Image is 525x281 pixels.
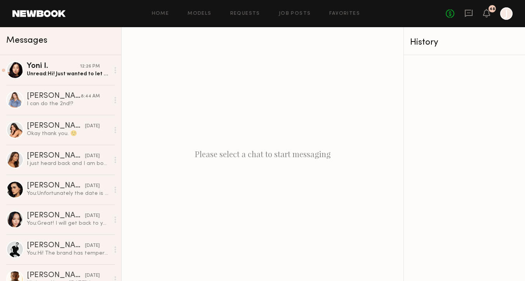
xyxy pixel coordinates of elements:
[27,242,85,250] div: [PERSON_NAME]
[6,36,47,45] span: Messages
[27,122,85,130] div: [PERSON_NAME]
[27,272,85,279] div: [PERSON_NAME]
[85,182,100,190] div: [DATE]
[188,11,211,16] a: Models
[27,130,110,137] div: Okay thank you. ☺️
[27,100,110,108] div: I can do the 2nd!?
[27,92,81,100] div: [PERSON_NAME]
[410,38,519,47] div: History
[27,152,85,160] div: [PERSON_NAME]
[27,190,110,197] div: You: Unfortunately the date is set for this shoot but will keep you in mind for future shoots!
[27,250,110,257] div: You: Hi! The brand has temperature controlled mugs so will be lifestyle images at a house in [GEO...
[27,220,110,227] div: You: Great! I will get back to you later this week once I hear back from the client. :)
[85,272,100,279] div: [DATE]
[81,93,100,100] div: 8:44 AM
[27,182,85,190] div: [PERSON_NAME]
[27,160,110,167] div: I just heard back and I am booked on the 4th. Would love to be kept in mind for the next one :), ...
[500,7,513,20] a: J
[152,11,169,16] a: Home
[85,242,100,250] div: [DATE]
[27,70,110,78] div: Unread: Hi! Just wanted to let you know that I am now booked on the 4th. Thank you for considerin...
[85,212,100,220] div: [DATE]
[122,27,403,281] div: Please select a chat to start messaging
[85,153,100,160] div: [DATE]
[230,11,260,16] a: Requests
[279,11,311,16] a: Job Posts
[80,63,100,70] div: 12:26 PM
[489,7,495,11] div: 48
[85,123,100,130] div: [DATE]
[329,11,360,16] a: Favorites
[27,62,80,70] div: Yoni I.
[27,212,85,220] div: [PERSON_NAME]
